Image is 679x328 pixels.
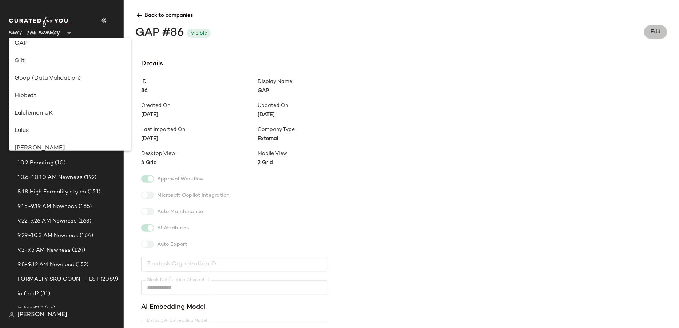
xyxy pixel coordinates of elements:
span: Mobile View [258,150,374,157]
span: (2089) [99,275,118,284]
span: All Products [25,86,57,95]
span: 9.22-9.26 AM Newness [17,217,77,225]
span: Back to companies [135,6,667,19]
span: in feed? [17,290,39,298]
span: (31) [39,290,51,298]
span: (118) [84,115,99,124]
span: GAP [258,87,374,95]
span: 4 Grid [141,159,258,167]
span: (152) [74,261,89,269]
span: [DATE] [141,111,258,119]
span: Details [141,59,374,69]
span: (151) [86,188,101,196]
span: 10.13-10.17 AM Newness [17,115,84,124]
span: Desktop View [141,150,258,157]
span: 10.2 Boosting [17,159,53,167]
span: Global Clipboards [25,101,72,109]
span: Display Name [258,78,374,85]
span: (165) [77,203,92,211]
span: 9.29-10.3 AM Newness [17,232,78,240]
span: 8.18 High Formality styles [17,188,86,196]
span: (192) [83,173,97,182]
span: (45) [43,304,55,313]
div: GAP #86 [135,25,184,41]
span: [DATE] [258,111,374,119]
span: ID [141,78,258,85]
img: cfy_white_logo.C9jOOHJF.svg [9,17,71,27]
span: 10.13 Most Hearted [17,130,69,138]
span: Updated On [258,102,374,109]
span: FORMALTY SKU COUNT TEST [17,275,99,284]
span: Rent the Runway [9,25,60,38]
span: 10.13 Most Rented [17,144,66,153]
div: Visible [191,29,207,37]
span: Created On [141,102,258,109]
span: (164) [78,232,94,240]
span: (163) [77,217,92,225]
button: Edit [644,25,667,39]
span: Dashboard [23,72,52,80]
span: Last Imported On [141,126,258,133]
span: (124) [71,246,86,255]
span: 9.15-9.19 AM Newness [17,203,77,211]
span: 86 [141,87,258,95]
span: 2 Grid [258,159,374,167]
span: [DATE] [141,135,258,143]
span: (20) [72,101,85,109]
img: svg%3e [12,72,19,79]
span: (10) [53,159,66,167]
span: (500) [66,144,83,153]
span: External [258,135,374,143]
span: 9.2-9.5 AM Newness [17,246,71,255]
span: in feed? 2 [17,304,43,313]
span: 9.8-9.12 AM Newness [17,261,74,269]
span: Company Type [258,126,374,133]
span: AI Embedding Model [141,302,374,312]
span: 10.6-10.10 AM Newness [17,173,83,182]
span: (148) [69,130,84,138]
img: svg%3e [9,312,15,318]
span: [PERSON_NAME] [17,311,67,319]
span: Edit [650,29,661,35]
